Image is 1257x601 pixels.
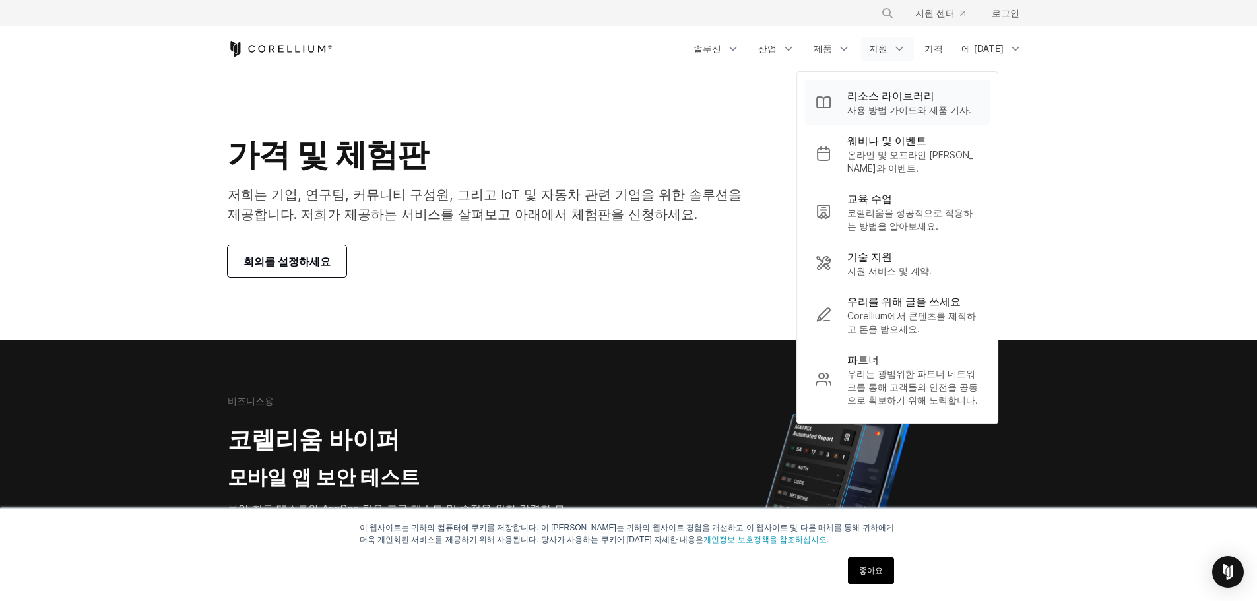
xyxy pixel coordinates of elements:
div: 탐색 메뉴 [686,37,1030,61]
a: 웨비나 및 이벤트 온라인 및 오프라인 [PERSON_NAME]와 이벤트. [805,125,990,183]
font: 회의를 설정하세요 [243,255,331,268]
font: Corellium에서 콘텐츠를 제작하고 돈을 받으세요. [847,310,976,334]
font: 우리를 위해 글을 쓰세요 [847,295,961,308]
a: 코렐리움 홈 [228,41,333,57]
a: 리소스 라이브러리 사용 방법 가이드와 제품 기사. [805,80,990,125]
font: 파트너 [847,353,879,366]
font: 저희는 기업, 연구팀, 커뮤니티 구성원, 그리고 IoT 및 자동차 관련 기업을 위한 솔루션을 제공합니다. 저희가 제공하는 서비스를 살펴보고 아래에서 체험판을 신청하세요. [228,187,742,222]
font: 보안 침투 테스트와 AppSec 팀은 고급 테스트 및 수정을 위한 강력한 모바일 앱 보안 테스트 도구와 결합된 자동 보고서 생성의 간편함을 좋아할 것입니다. [228,502,565,547]
a: 파트너 우리는 광범위한 파트너 네트워크를 통해 고객들의 안전을 공동으로 확보하기 위해 노력합니다. [805,344,990,415]
button: 찾다 [876,1,899,25]
font: 비즈니스용 [228,395,274,406]
div: 탐색 메뉴 [865,1,1030,25]
font: 교육 수업 [847,192,892,205]
font: 솔루션 [693,43,721,54]
font: 로그인 [992,7,1019,18]
font: 기술 지원 [847,250,892,263]
font: 웨비나 및 이벤트 [847,134,926,147]
a: 좋아요 [848,557,894,584]
font: 자원 [869,43,887,54]
a: 교육 수업 코렐리움을 성공적으로 적용하는 방법을 알아보세요. [805,183,990,241]
font: 이 웹사이트는 귀하의 컴퓨터에 쿠키를 저장합니다. 이 [PERSON_NAME]는 귀하의 웹사이트 경험을 개선하고 이 웹사이트 및 다른 매체를 통해 귀하에게 더욱 개인화된 서비... [360,523,894,544]
a: 기술 지원 지원 서비스 및 계약. [805,241,990,286]
a: 우리를 위해 글을 쓰세요 Corellium에서 콘텐츠를 제작하고 돈을 받으세요. [805,286,990,344]
font: 가격 [924,43,943,54]
font: 지원 센터 [915,7,955,18]
a: 회의를 설정하세요 [228,245,346,277]
font: 제품 [814,43,832,54]
font: 모바일 앱 보안 테스트 [228,465,420,489]
font: 산업 [758,43,777,54]
a: 개인정보 보호정책을 참조하십시오. [703,535,829,544]
font: 사용 방법 가이드와 제품 기사. [847,104,971,115]
font: 코렐리움을 성공적으로 적용하는 방법을 알아보세요. [847,207,973,232]
font: 좋아요 [859,566,883,575]
font: 우리는 광범위한 파트너 네트워크를 통해 고객들의 안전을 공동으로 확보하기 위해 노력합니다. [847,368,978,406]
font: 리소스 라이브러리 [847,89,934,102]
font: 가격 및 체험판 [228,135,428,174]
font: 에 [DATE] [961,43,1004,54]
font: 온라인 및 오프라인 [PERSON_NAME]와 이벤트. [847,149,973,174]
font: 지원 서비스 및 계약. [847,265,932,276]
font: 코렐리움 바이퍼 [228,425,400,454]
div: Open Intercom Messenger [1212,556,1244,588]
